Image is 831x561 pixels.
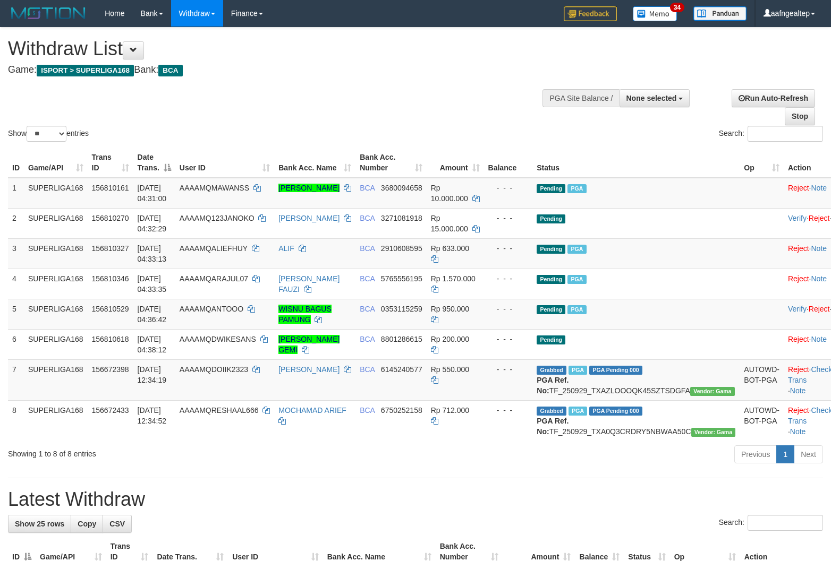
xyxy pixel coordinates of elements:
[381,274,422,283] span: Copy 5765556195 to clipboard
[633,6,677,21] img: Button%20Memo.svg
[24,329,88,359] td: SUPERLIGA168
[537,407,566,416] span: Grabbed
[92,305,129,313] span: 156810529
[180,184,249,192] span: AAAAMQMAWANSS
[138,365,167,384] span: [DATE] 12:34:19
[740,400,784,441] td: AUTOWD-BOT-PGA
[589,407,642,416] span: PGA Pending
[488,213,529,223] div: - - -
[180,365,248,374] span: AAAAMQDOIIK2323
[537,305,565,314] span: Pending
[92,214,129,222] span: 156810270
[8,444,338,459] div: Showing 1 to 8 of 8 entries
[24,178,88,209] td: SUPERLIGA168
[24,148,88,178] th: Game/API: activate to sort column ascending
[381,365,422,374] span: Copy 6145240577 to clipboard
[564,6,617,21] img: Feedback.jpg
[537,335,565,344] span: Pending
[740,359,784,400] td: AUTOWD-BOT-PGA
[431,365,469,374] span: Rp 550.000
[811,274,827,283] a: Note
[180,274,248,283] span: AAAAMQARAJUL07
[381,305,422,313] span: Copy 0353115259 to clipboard
[740,148,784,178] th: Op: activate to sort column ascending
[8,329,24,359] td: 6
[567,245,586,254] span: Marked by aafnonsreyleab
[360,214,375,222] span: BCA
[431,244,469,253] span: Rp 633.000
[133,148,175,178] th: Date Trans.: activate to sort column descending
[8,5,89,21] img: MOTION_logo.png
[381,244,422,253] span: Copy 2910608595 to clipboard
[27,126,66,142] select: Showentries
[15,520,64,528] span: Show 25 rows
[788,244,809,253] a: Reject
[381,406,422,415] span: Copy 6750252158 to clipboard
[92,335,129,343] span: 156810618
[537,214,565,223] span: Pending
[71,515,103,533] a: Copy
[567,275,586,284] span: Marked by aafnonsreyleab
[274,148,355,178] th: Bank Acc. Name: activate to sort column ascending
[278,214,340,222] a: [PERSON_NAME]
[138,184,167,203] span: [DATE] 04:31:00
[8,489,823,510] h1: Latest Withdraw
[92,184,129,192] span: 156810161
[690,387,735,396] span: Vendor URL: https://trx31.1velocity.biz
[569,407,587,416] span: Marked by aafsoycanthlai
[542,89,619,107] div: PGA Site Balance /
[360,244,375,253] span: BCA
[278,365,340,374] a: [PERSON_NAME]
[693,6,747,21] img: panduan.png
[8,515,71,533] a: Show 25 rows
[24,299,88,329] td: SUPERLIGA168
[569,366,587,375] span: Marked by aafsoycanthlai
[488,304,529,314] div: - - -
[158,65,182,76] span: BCA
[794,445,823,463] a: Next
[532,148,740,178] th: Status
[92,406,129,415] span: 156672433
[88,148,133,178] th: Trans ID: activate to sort column ascending
[8,38,544,59] h1: Withdraw List
[719,515,823,531] label: Search:
[8,126,89,142] label: Show entries
[355,148,427,178] th: Bank Acc. Number: activate to sort column ascending
[788,274,809,283] a: Reject
[8,178,24,209] td: 1
[8,148,24,178] th: ID
[788,406,809,415] a: Reject
[626,94,677,102] span: None selected
[488,183,529,193] div: - - -
[24,238,88,269] td: SUPERLIGA168
[734,445,777,463] a: Previous
[8,400,24,441] td: 8
[431,305,469,313] span: Rp 950.000
[785,107,815,125] a: Stop
[278,244,294,253] a: ALIF
[24,269,88,299] td: SUPERLIGA168
[431,214,468,233] span: Rp 15.000.000
[790,386,806,395] a: Note
[8,208,24,238] td: 2
[381,335,422,343] span: Copy 8801286615 to clipboard
[809,305,830,313] a: Reject
[360,365,375,374] span: BCA
[620,89,690,107] button: None selected
[180,305,243,313] span: AAAAMQANTOOO
[732,89,815,107] a: Run Auto-Refresh
[431,406,469,415] span: Rp 712.000
[719,126,823,142] label: Search:
[138,305,167,324] span: [DATE] 04:36:42
[278,305,332,324] a: WISNU BAGUS PAMUNG
[138,214,167,233] span: [DATE] 04:32:29
[360,335,375,343] span: BCA
[175,148,274,178] th: User ID: activate to sort column ascending
[788,305,807,313] a: Verify
[748,126,823,142] input: Search:
[360,305,375,313] span: BCA
[8,359,24,400] td: 7
[278,406,346,415] a: MOCHAMAD ARIEF
[109,520,125,528] span: CSV
[78,520,96,528] span: Copy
